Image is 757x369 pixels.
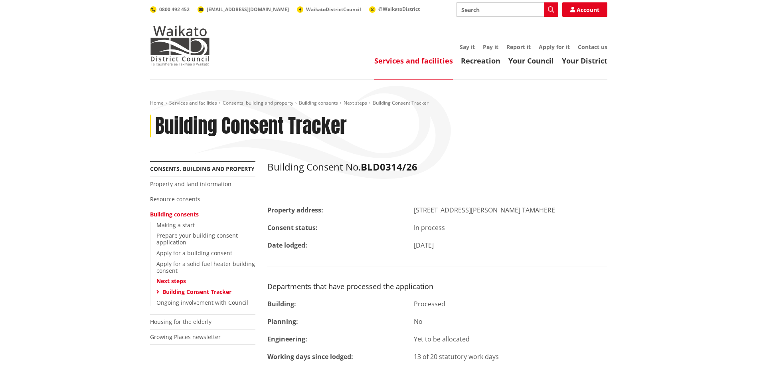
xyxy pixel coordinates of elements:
[408,334,613,344] div: Yet to be allocated
[150,99,164,106] a: Home
[169,99,217,106] a: Services and facilities
[344,99,367,106] a: Next steps
[456,2,558,17] input: Search input
[267,352,353,361] strong: Working days since lodged:
[150,100,607,107] nav: breadcrumb
[156,249,232,257] a: Apply for a building consent
[378,6,420,12] span: @WaikatoDistrict
[374,56,453,65] a: Services and facilities
[150,180,231,188] a: Property and land information
[162,288,231,296] a: Building Consent Tracker
[408,223,613,232] div: In process
[150,318,211,325] a: Housing for the elderly
[150,333,221,341] a: Growing Places newsletter
[150,195,200,203] a: Resource consents
[267,300,296,308] strong: Building:
[369,6,420,12] a: @WaikatoDistrict
[361,160,417,173] strong: BLD0314/26
[460,43,475,51] a: Say it
[408,299,613,309] div: Processed
[155,115,347,138] h1: Building Consent Tracker
[578,43,607,51] a: Contact us
[267,161,607,173] h2: Building Consent No.
[267,335,307,343] strong: Engineering:
[150,26,210,65] img: Waikato District Council - Te Kaunihera aa Takiwaa o Waikato
[299,99,338,106] a: Building consents
[306,6,361,13] span: WaikatoDistrictCouncil
[267,223,318,232] strong: Consent status:
[297,6,361,13] a: WaikatoDistrictCouncil
[408,240,613,250] div: [DATE]
[267,241,307,250] strong: Date lodged:
[506,43,531,51] a: Report it
[150,165,255,173] a: Consents, building and property
[267,282,607,291] h3: Departments that have processed the application
[267,206,323,214] strong: Property address:
[156,260,255,274] a: Apply for a solid fuel heater building consent​
[408,317,613,326] div: No
[408,352,613,361] div: 13 of 20 statutory work days
[198,6,289,13] a: [EMAIL_ADDRESS][DOMAIN_NAME]
[508,56,554,65] a: Your Council
[159,6,190,13] span: 0800 492 452
[150,6,190,13] a: 0800 492 452
[207,6,289,13] span: [EMAIL_ADDRESS][DOMAIN_NAME]
[223,99,293,106] a: Consents, building and property
[539,43,570,51] a: Apply for it
[156,277,186,285] a: Next steps
[156,221,195,229] a: Making a start
[562,2,607,17] a: Account
[562,56,607,65] a: Your District
[461,56,500,65] a: Recreation
[156,299,248,306] a: Ongoing involvement with Council
[483,43,498,51] a: Pay it
[408,205,613,215] div: [STREET_ADDRESS][PERSON_NAME] TAMAHERE
[373,99,429,106] span: Building Consent Tracker
[156,232,238,246] a: Prepare your building consent application
[267,317,298,326] strong: Planning:
[150,210,199,218] a: Building consents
